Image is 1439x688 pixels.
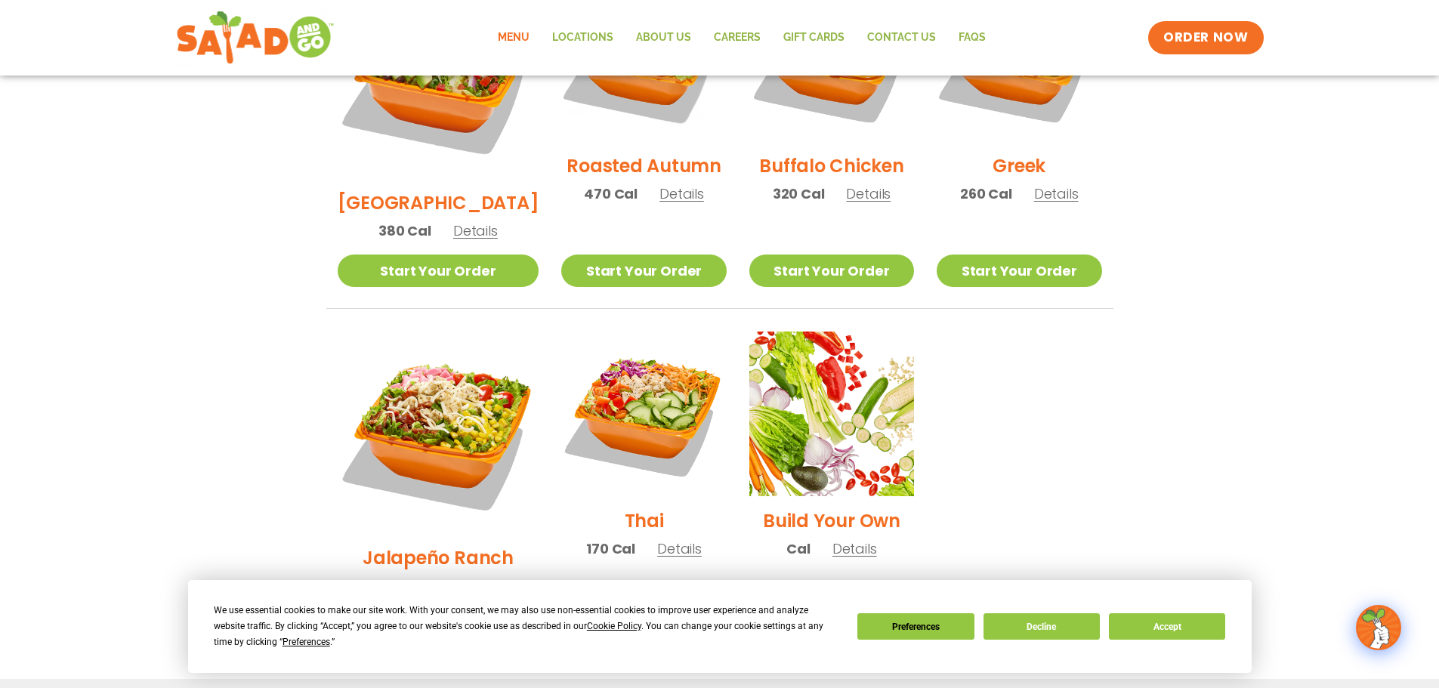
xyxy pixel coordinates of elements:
[378,221,431,241] span: 380 Cal
[584,184,638,204] span: 470 Cal
[759,153,903,179] h2: Buffalo Chicken
[984,613,1100,640] button: Decline
[338,255,539,287] a: Start Your Order
[1109,613,1225,640] button: Accept
[937,255,1101,287] a: Start Your Order
[453,221,498,240] span: Details
[832,539,877,558] span: Details
[363,545,514,571] h2: Jalapeño Ranch
[1148,21,1263,54] a: ORDER NOW
[960,184,1012,204] span: 260 Cal
[452,576,497,595] span: Details
[587,621,641,631] span: Cookie Policy
[486,20,997,55] nav: Menu
[541,20,625,55] a: Locations
[772,20,856,55] a: GIFT CARDS
[856,20,947,55] a: Contact Us
[379,575,431,596] span: 360 Cal
[773,184,825,204] span: 320 Cal
[338,332,539,533] img: Product photo for Jalapeño Ranch Salad
[749,255,914,287] a: Start Your Order
[659,184,704,203] span: Details
[1034,184,1079,203] span: Details
[561,255,726,287] a: Start Your Order
[846,184,891,203] span: Details
[703,20,772,55] a: Careers
[1357,606,1400,649] img: wpChatIcon
[749,332,914,496] img: Product photo for Build Your Own
[1163,29,1248,47] span: ORDER NOW
[338,190,539,216] h2: [GEOGRAPHIC_DATA]
[214,603,839,650] div: We use essential cookies to make our site work. With your consent, we may also use non-essential ...
[188,580,1252,673] div: Cookie Consent Prompt
[176,8,335,68] img: new-SAG-logo-768×292
[993,153,1045,179] h2: Greek
[625,508,664,534] h2: Thai
[561,332,726,496] img: Product photo for Thai Salad
[763,508,900,534] h2: Build Your Own
[786,538,810,559] span: Cal
[657,539,702,558] span: Details
[857,613,974,640] button: Preferences
[625,20,703,55] a: About Us
[586,538,635,559] span: 170 Cal
[567,153,721,179] h2: Roasted Autumn
[283,637,330,647] span: Preferences
[947,20,997,55] a: FAQs
[486,20,541,55] a: Menu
